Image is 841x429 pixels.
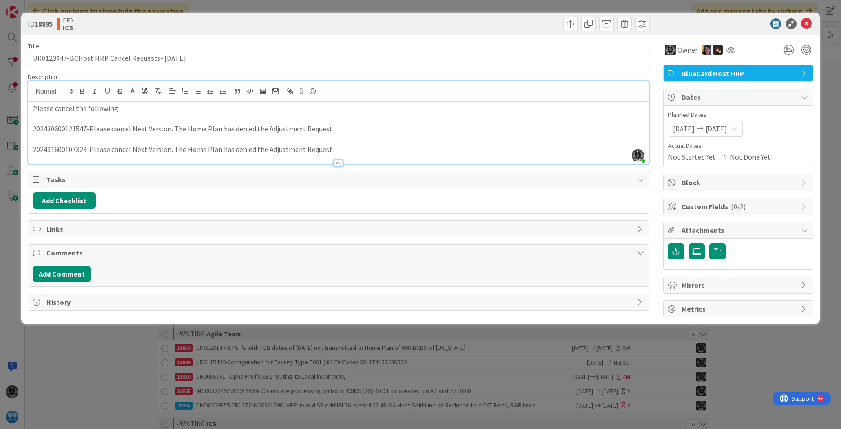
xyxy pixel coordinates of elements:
input: type card name here... [28,50,649,66]
span: Dates [682,92,797,103]
span: ( 0/2 ) [731,202,746,211]
button: Add Checklist [33,192,96,209]
b: 18895 [35,19,53,28]
span: Custom Fields [682,201,797,212]
span: Not Done Yet [730,152,770,162]
p: 202431600107323-Please cancel Next Version. The Home Plan has denied the Adjustment Request. [33,144,644,155]
span: BlueCard Host HRP [682,68,797,79]
span: Block [682,177,797,188]
span: History [46,297,633,308]
b: ICS [62,24,74,31]
span: [DATE] [673,123,695,134]
span: Attachments [682,225,797,236]
p: Please cancel the following: [33,103,644,114]
span: Owner [677,45,698,55]
label: Title [28,42,40,50]
span: Actual Dates [668,141,808,151]
span: Mirrors [682,280,797,290]
span: Tasks [46,174,633,185]
div: 9+ [45,4,50,11]
img: ddRgQ3yRm5LdI1ED0PslnJbT72KgN0Tb.jfif [632,149,644,162]
img: TC [702,45,712,55]
span: Planned Dates [668,110,808,120]
span: OEA [62,17,74,24]
span: Links [46,223,633,234]
p: 202430600121547-Please cancel Next Version. The Home Plan has denied the Adjustment Request. [33,124,644,134]
img: KG [665,45,676,55]
img: ZB [713,45,723,55]
span: Description [28,73,59,81]
span: Not Started Yet [668,152,716,162]
span: ID [28,18,53,29]
span: Metrics [682,304,797,314]
span: Support [19,1,41,12]
button: Add Comment [33,266,91,282]
span: [DATE] [705,123,727,134]
span: Comments [46,247,633,258]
